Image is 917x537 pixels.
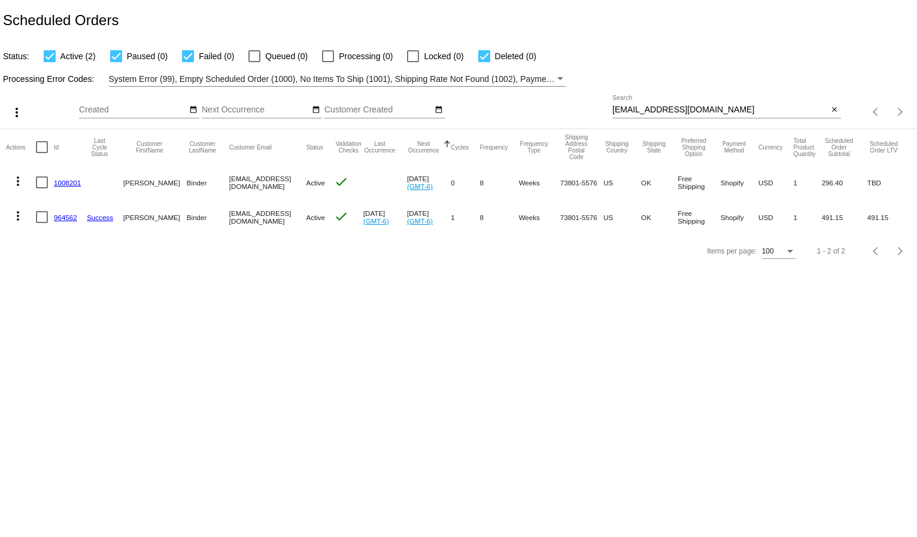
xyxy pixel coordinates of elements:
span: Processing Error Codes: [3,74,95,84]
mat-cell: Shopify [721,165,758,200]
mat-icon: check [334,175,348,189]
span: Locked (0) [424,49,463,63]
a: (GMT-6) [407,182,433,190]
mat-cell: 8 [479,165,518,200]
mat-icon: close [830,105,839,115]
span: 100 [762,247,774,255]
mat-cell: Shopify [721,200,758,234]
a: Success [87,213,113,221]
mat-cell: USD [758,200,794,234]
mat-cell: [EMAIL_ADDRESS][DOMAIN_NAME] [229,200,306,234]
span: Queued (0) [265,49,308,63]
mat-cell: Binder [187,200,229,234]
span: Active (2) [60,49,96,63]
input: Created [79,105,187,115]
button: Previous page [864,100,888,124]
button: Change sorting for ShippingCountry [603,141,630,154]
button: Change sorting for PreferredShippingOption [678,138,710,157]
mat-cell: 73801-5576 [560,200,603,234]
mat-cell: US [603,200,641,234]
mat-header-cell: Validation Checks [334,129,363,165]
mat-cell: TBD [867,165,911,200]
button: Change sorting for Subtotal [822,138,857,157]
span: Deleted (0) [495,49,536,63]
button: Change sorting for NextOccurrenceUtc [407,141,440,154]
mat-cell: 1 [794,200,822,234]
button: Change sorting for CustomerFirstName [123,141,176,154]
button: Change sorting for LastOccurrenceUtc [363,141,396,154]
mat-cell: 1 [794,165,822,200]
mat-cell: 296.40 [822,165,867,200]
mat-cell: [PERSON_NAME] [123,165,187,200]
button: Next page [888,100,912,124]
mat-cell: OK [641,200,678,234]
mat-icon: more_vert [11,174,25,188]
input: Customer Created [324,105,432,115]
mat-cell: [DATE] [407,200,451,234]
mat-cell: [EMAIL_ADDRESS][DOMAIN_NAME] [229,165,306,200]
h2: Scheduled Orders [3,12,119,29]
button: Clear [828,104,841,117]
button: Next page [888,239,912,263]
mat-cell: [DATE] [407,165,451,200]
button: Change sorting for CustomerLastName [187,141,218,154]
input: Next Occurrence [202,105,309,115]
mat-icon: more_vert [11,209,25,223]
input: Search [612,105,828,115]
mat-cell: Binder [187,165,229,200]
mat-header-cell: Total Product Quantity [794,129,822,165]
mat-cell: USD [758,165,794,200]
span: Status: [3,51,29,61]
mat-cell: Weeks [519,165,560,200]
span: Failed (0) [199,49,234,63]
button: Change sorting for LastProcessingCycleId [87,138,113,157]
button: Previous page [864,239,888,263]
mat-header-cell: Actions [6,129,36,165]
mat-cell: 8 [479,200,518,234]
mat-select: Filter by Processing Error Codes [109,72,566,87]
a: (GMT-6) [363,217,389,225]
mat-icon: date_range [189,105,198,115]
mat-cell: 0 [451,165,479,200]
button: Change sorting for CustomerEmail [229,144,272,151]
div: Items per page: [707,247,757,255]
mat-cell: [DATE] [363,200,407,234]
button: Change sorting for CurrencyIso [758,144,783,151]
mat-cell: [PERSON_NAME] [123,200,187,234]
mat-cell: US [603,165,641,200]
span: Processing (0) [339,49,393,63]
div: 1 - 2 of 2 [817,247,845,255]
button: Change sorting for Id [54,144,59,151]
mat-icon: date_range [312,105,320,115]
button: Change sorting for LifetimeValue [867,141,900,154]
mat-select: Items per page: [762,248,795,256]
mat-cell: 491.15 [867,200,911,234]
a: (GMT-6) [407,217,433,225]
mat-icon: check [334,209,348,224]
mat-cell: Free Shipping [678,200,721,234]
mat-cell: 491.15 [822,200,867,234]
span: Active [306,179,325,187]
button: Change sorting for ShippingPostcode [560,134,593,160]
button: Change sorting for Cycles [451,144,469,151]
button: Change sorting for PaymentMethod.Type [721,141,748,154]
a: 1008201 [54,179,81,187]
span: Active [306,213,325,221]
mat-cell: 1 [451,200,479,234]
mat-icon: date_range [435,105,443,115]
mat-cell: Weeks [519,200,560,234]
button: Change sorting for ShippingState [641,141,667,154]
mat-cell: Free Shipping [678,165,721,200]
button: Change sorting for Frequency [479,144,508,151]
mat-icon: more_vert [10,105,24,120]
button: Change sorting for FrequencyType [519,141,549,154]
mat-cell: 73801-5576 [560,165,603,200]
button: Change sorting for Status [306,144,323,151]
mat-cell: OK [641,165,678,200]
span: Paused (0) [127,49,168,63]
a: 964562 [54,213,77,221]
